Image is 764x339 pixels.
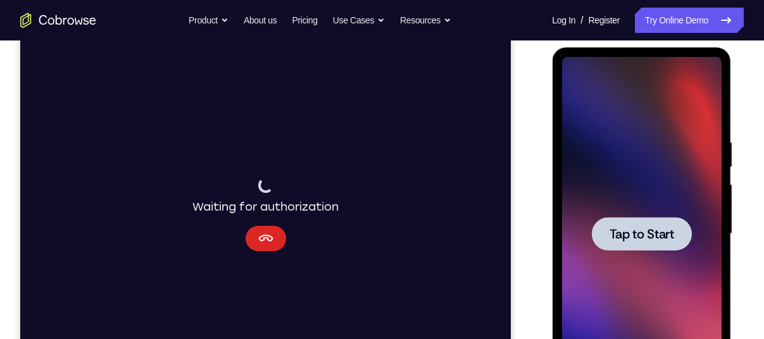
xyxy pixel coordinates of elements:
button: Product [189,8,229,33]
span: Tap to Start [57,180,122,193]
a: Go to the home page [20,13,96,28]
a: Log In [552,8,575,33]
a: Try Online Demo [635,8,744,33]
button: Tap to Start [39,169,139,203]
div: Waiting for authorization [172,175,318,213]
a: Register [589,8,620,33]
button: Cancel [225,223,266,249]
a: About us [244,8,277,33]
button: Use Cases [333,8,385,33]
button: Resources [400,8,451,33]
span: / [580,13,583,28]
a: Pricing [292,8,317,33]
